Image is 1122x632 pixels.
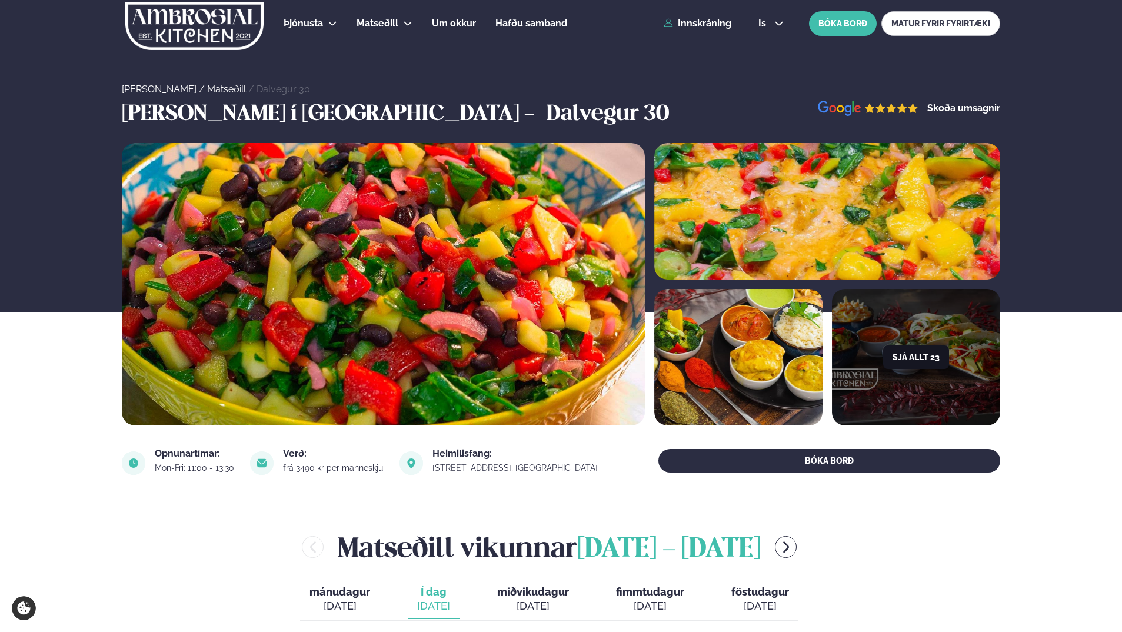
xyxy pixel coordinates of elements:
button: miðvikudagur [DATE] [488,580,578,619]
img: image alt [122,451,145,475]
img: image alt [818,101,918,117]
span: [DATE] - [DATE] [577,537,761,563]
span: is [758,19,770,28]
img: image alt [654,143,1000,280]
span: Um okkur [432,18,476,29]
a: Innskráning [664,18,731,29]
span: Hafðu samband [495,18,567,29]
button: BÓKA BORÐ [658,449,1000,473]
a: Cookie settings [12,596,36,620]
span: föstudagur [731,586,789,598]
button: BÓKA BORÐ [809,11,877,36]
button: Sjá allt 23 [883,345,949,369]
h3: Dalvegur 30 [547,101,669,129]
span: fimmtudagur [616,586,684,598]
button: is [749,19,793,28]
div: Mon-Fri: 11:00 - 13:30 [155,463,236,473]
h3: [PERSON_NAME] í [GEOGRAPHIC_DATA] - [122,101,541,129]
span: Í dag [417,585,450,599]
h2: Matseðill vikunnar [338,528,761,566]
a: Matseðill [207,84,246,95]
button: fimmtudagur [DATE] [607,580,694,619]
a: Skoða umsagnir [927,104,1000,113]
div: Heimilisfang: [432,449,600,458]
div: [DATE] [309,599,370,613]
img: image alt [250,451,274,475]
button: Í dag [DATE] [408,580,460,619]
a: Matseðill [357,16,398,31]
a: MATUR FYRIR FYRIRTÆKI [881,11,1000,36]
img: image alt [654,289,823,425]
span: Þjónusta [284,18,323,29]
span: Matseðill [357,18,398,29]
img: logo [124,2,265,50]
a: Um okkur [432,16,476,31]
img: image alt [399,451,423,475]
img: image alt [122,143,645,425]
span: / [248,84,257,95]
a: [PERSON_NAME] [122,84,197,95]
span: miðvikudagur [497,586,569,598]
a: Hafðu samband [495,16,567,31]
a: link [432,461,600,475]
div: [DATE] [616,599,684,613]
div: [DATE] [417,599,450,613]
button: menu-btn-left [302,536,324,558]
button: föstudagur [DATE] [722,580,798,619]
div: [DATE] [731,599,789,613]
a: Þjónusta [284,16,323,31]
span: / [199,84,207,95]
div: Verð: [283,449,385,458]
a: Dalvegur 30 [257,84,310,95]
div: frá 3490 kr per manneskju [283,463,385,473]
button: mánudagur [DATE] [300,580,379,619]
div: Opnunartímar: [155,449,236,458]
button: menu-btn-right [775,536,797,558]
div: [DATE] [497,599,569,613]
span: mánudagur [309,586,370,598]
